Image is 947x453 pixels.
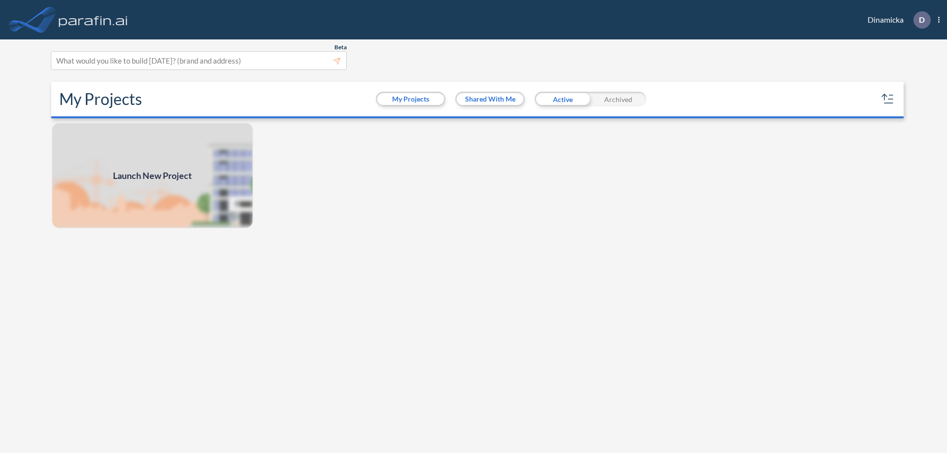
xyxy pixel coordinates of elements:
[457,93,523,105] button: Shared With Me
[57,10,130,30] img: logo
[377,93,444,105] button: My Projects
[590,92,646,106] div: Archived
[113,169,192,182] span: Launch New Project
[51,122,254,229] img: add
[535,92,590,106] div: Active
[59,90,142,108] h2: My Projects
[919,15,925,24] p: D
[51,122,254,229] a: Launch New Project
[880,91,896,107] button: sort
[853,11,940,29] div: Dinamicka
[334,43,347,51] span: Beta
